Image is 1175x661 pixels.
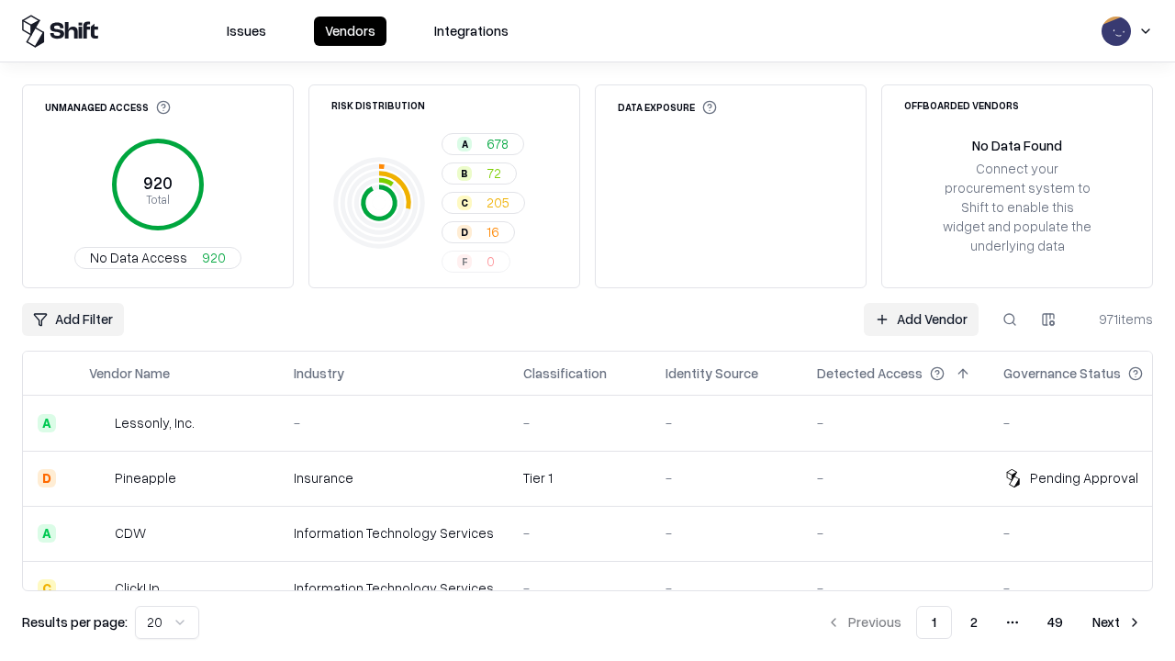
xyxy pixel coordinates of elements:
div: Tier 1 [523,468,636,487]
div: Industry [294,364,344,383]
div: - [666,578,788,598]
p: Results per page: [22,612,128,632]
div: - [523,578,636,598]
button: B72 [442,162,517,185]
div: - [294,413,494,432]
tspan: Total [146,192,170,207]
div: Unmanaged Access [45,100,171,115]
div: Information Technology Services [294,578,494,598]
div: - [1003,523,1172,543]
div: Detected Access [817,364,923,383]
a: Add Vendor [864,303,979,336]
div: - [817,578,974,598]
div: C [38,579,56,598]
div: Data Exposure [618,100,717,115]
div: - [666,468,788,487]
div: Pending Approval [1030,468,1138,487]
div: Offboarded Vendors [904,100,1019,110]
img: Pineapple [89,469,107,487]
div: - [1003,578,1172,598]
span: 72 [487,163,501,183]
span: No Data Access [90,248,187,267]
span: 205 [487,193,509,212]
div: Lessonly, Inc. [115,413,195,432]
button: Add Filter [22,303,124,336]
div: D [457,225,472,240]
div: B [457,166,472,181]
div: 971 items [1080,309,1153,329]
div: A [457,137,472,151]
div: C [457,196,472,210]
div: - [666,523,788,543]
button: 1 [916,606,952,639]
span: 920 [202,248,226,267]
button: A678 [442,133,524,155]
div: ClickUp [115,578,160,598]
nav: pagination [815,606,1153,639]
div: Governance Status [1003,364,1121,383]
div: Pineapple [115,468,176,487]
div: CDW [115,523,146,543]
div: Vendor Name [89,364,170,383]
button: Vendors [314,17,386,46]
img: Lessonly, Inc. [89,414,107,432]
div: - [523,413,636,432]
div: - [1003,413,1172,432]
span: 16 [487,222,499,241]
div: - [523,523,636,543]
img: CDW [89,524,107,543]
button: D16 [442,221,515,243]
div: Connect your procurement system to Shift to enable this widget and populate the underlying data [941,159,1093,256]
button: Issues [216,17,277,46]
div: A [38,524,56,543]
tspan: 920 [143,173,173,193]
button: 2 [956,606,992,639]
div: Identity Source [666,364,758,383]
div: - [817,523,974,543]
img: ClickUp [89,579,107,598]
div: - [666,413,788,432]
div: - [817,468,974,487]
div: Information Technology Services [294,523,494,543]
button: Next [1081,606,1153,639]
button: No Data Access920 [74,247,241,269]
div: Insurance [294,468,494,487]
div: No Data Found [972,136,1062,155]
button: C205 [442,192,525,214]
div: Risk Distribution [331,100,425,110]
button: 49 [1033,606,1078,639]
span: 678 [487,134,509,153]
button: Integrations [423,17,520,46]
div: D [38,469,56,487]
div: A [38,414,56,432]
div: - [817,413,974,432]
div: Classification [523,364,607,383]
